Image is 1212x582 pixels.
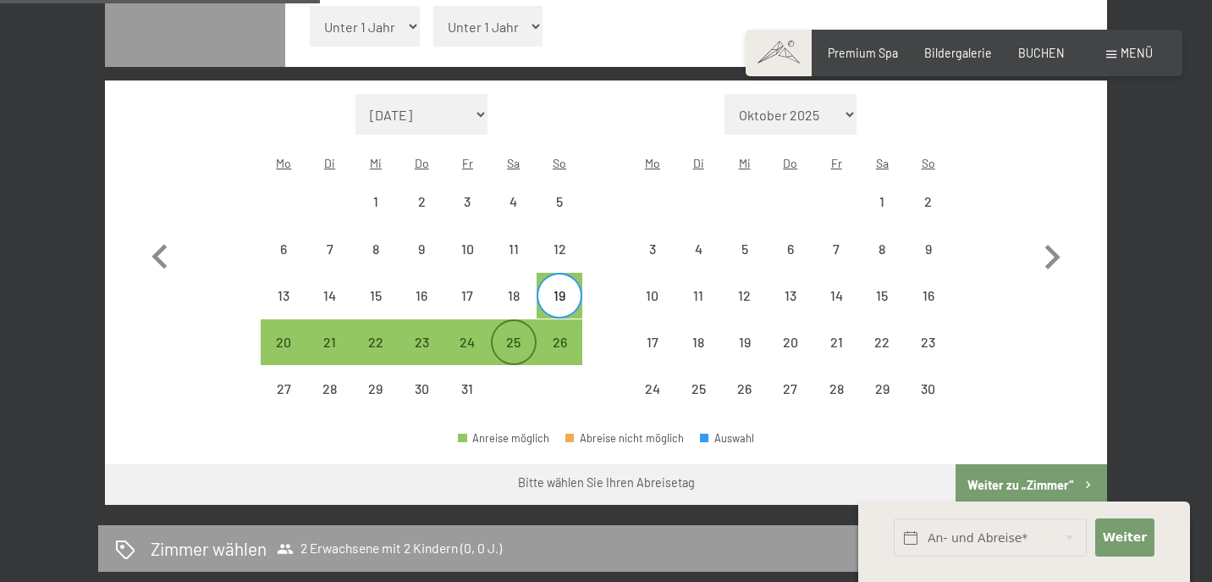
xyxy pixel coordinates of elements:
div: Wed Oct 22 2025 [353,319,399,365]
div: Fri Nov 21 2025 [813,319,859,365]
div: Sun Oct 12 2025 [537,225,582,271]
div: Abreise nicht möglich [675,366,721,412]
div: Auswahl [700,433,754,444]
div: Abreise nicht möglich [399,366,444,412]
div: Abreise nicht möglich [306,366,352,412]
div: 5 [723,242,765,285]
span: Premium Spa [828,46,898,60]
div: 11 [493,242,535,285]
span: 2 Erwachsene mit 2 Kindern (0, 0 J.) [277,540,502,557]
div: Fri Oct 24 2025 [444,319,490,365]
div: Wed Nov 19 2025 [721,319,767,365]
div: Tue Oct 14 2025 [306,273,352,319]
div: Abreise nicht möglich [444,366,490,412]
div: 10 [446,242,488,285]
div: 4 [677,242,719,285]
div: Wed Nov 12 2025 [721,273,767,319]
div: 22 [861,335,903,378]
div: Abreise nicht möglich [444,273,490,319]
div: Abreise nicht möglich [261,225,306,271]
div: 10 [631,289,674,331]
div: Sat Oct 04 2025 [491,179,537,224]
div: Abreise nicht möglich [721,273,767,319]
div: Sun Oct 05 2025 [537,179,582,224]
abbr: Montag [276,156,291,170]
div: Abreise nicht möglich [675,225,721,271]
div: Abreise nicht möglich [675,273,721,319]
div: Thu Nov 13 2025 [768,273,813,319]
div: Fri Oct 31 2025 [444,366,490,412]
div: 6 [262,242,305,285]
div: Abreise nicht möglich [768,225,813,271]
div: Abreise nicht möglich [630,273,675,319]
div: Wed Nov 26 2025 [721,366,767,412]
div: Fri Nov 07 2025 [813,225,859,271]
abbr: Freitag [462,156,473,170]
div: Abreise möglich [444,319,490,365]
div: Abreise möglich [306,319,352,365]
div: 8 [861,242,903,285]
div: 18 [493,289,535,331]
div: Wed Oct 29 2025 [353,366,399,412]
div: Abreise nicht möglich [630,366,675,412]
div: 14 [815,289,857,331]
div: 16 [400,289,443,331]
div: Sun Nov 09 2025 [906,225,951,271]
div: Wed Oct 01 2025 [353,179,399,224]
div: Mon Oct 20 2025 [261,319,306,365]
div: 28 [308,382,350,424]
div: Abreise nicht möglich [630,225,675,271]
div: Abreise möglich [537,273,582,319]
div: 19 [538,289,581,331]
div: Mon Oct 13 2025 [261,273,306,319]
div: 31 [446,382,488,424]
a: BUCHEN [1018,46,1065,60]
a: Bildergalerie [924,46,992,60]
div: Anreise möglich [458,433,549,444]
div: 1 [861,195,903,237]
div: Thu Nov 20 2025 [768,319,813,365]
abbr: Mittwoch [739,156,751,170]
div: Abreise nicht möglich [306,225,352,271]
div: Abreise nicht möglich [444,179,490,224]
abbr: Dienstag [324,156,335,170]
div: 21 [308,335,350,378]
div: Abreise nicht möglich [261,366,306,412]
div: 11 [677,289,719,331]
div: 6 [769,242,812,285]
div: 20 [262,335,305,378]
div: Abreise nicht möglich [399,273,444,319]
div: Abreise nicht möglich [813,273,859,319]
div: 8 [355,242,397,285]
div: 24 [446,335,488,378]
button: Weiter zu „Zimmer“ [956,464,1107,505]
div: 21 [815,335,857,378]
div: Mon Nov 03 2025 [630,225,675,271]
div: Abreise nicht möglich [537,179,582,224]
div: Fri Oct 17 2025 [444,273,490,319]
abbr: Sonntag [922,156,935,170]
div: 25 [677,382,719,424]
div: Abreise nicht möglich [565,433,684,444]
div: Thu Nov 27 2025 [768,366,813,412]
abbr: Donnerstag [783,156,797,170]
div: 27 [769,382,812,424]
div: Abreise nicht möglich [491,225,537,271]
div: 22 [355,335,397,378]
div: Fri Nov 14 2025 [813,273,859,319]
div: 18 [677,335,719,378]
div: Abreise nicht möglich [813,225,859,271]
div: Sat Nov 15 2025 [859,273,905,319]
div: 15 [861,289,903,331]
div: 12 [723,289,765,331]
div: Mon Oct 06 2025 [261,225,306,271]
div: Abreise nicht möglich [906,366,951,412]
abbr: Mittwoch [370,156,382,170]
div: Tue Oct 07 2025 [306,225,352,271]
span: Menü [1121,46,1153,60]
div: 29 [355,382,397,424]
div: 23 [907,335,950,378]
div: 9 [907,242,950,285]
div: 20 [769,335,812,378]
